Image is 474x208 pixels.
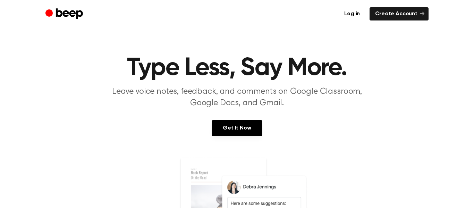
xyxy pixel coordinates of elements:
[370,7,429,20] a: Create Account
[59,56,415,81] h1: Type Less, Say More.
[339,7,365,20] a: Log in
[45,7,85,21] a: Beep
[104,86,370,109] p: Leave voice notes, feedback, and comments on Google Classroom, Google Docs, and Gmail.
[212,120,262,136] a: Get It Now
